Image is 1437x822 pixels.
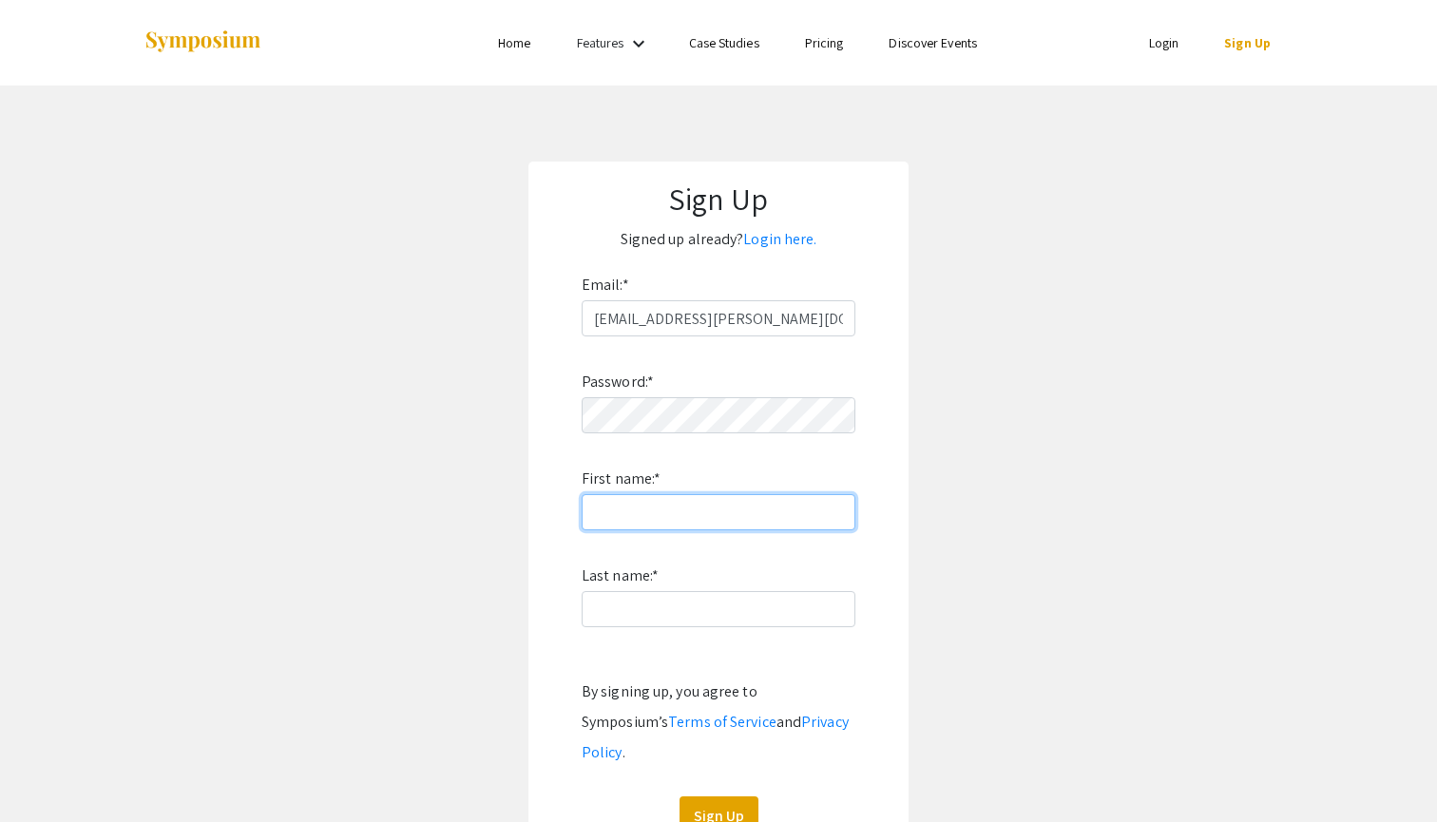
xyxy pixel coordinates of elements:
a: Sign Up [1224,34,1271,51]
p: Signed up already? [547,224,890,255]
div: By signing up, you agree to Symposium’s and . [582,677,855,768]
img: Symposium by ForagerOne [144,29,262,55]
label: Last name: [582,561,659,591]
a: Privacy Policy [582,712,849,762]
a: Features [577,34,624,51]
iframe: Chat [14,736,81,808]
a: Home [498,34,530,51]
a: Pricing [805,34,844,51]
label: Password: [582,367,654,397]
a: Login here. [743,229,816,249]
a: Terms of Service [668,712,776,732]
a: Login [1149,34,1179,51]
label: First name: [582,464,661,494]
a: Case Studies [689,34,759,51]
label: Email: [582,270,629,300]
a: Discover Events [889,34,977,51]
h1: Sign Up [547,181,890,217]
mat-icon: Expand Features list [627,32,650,55]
